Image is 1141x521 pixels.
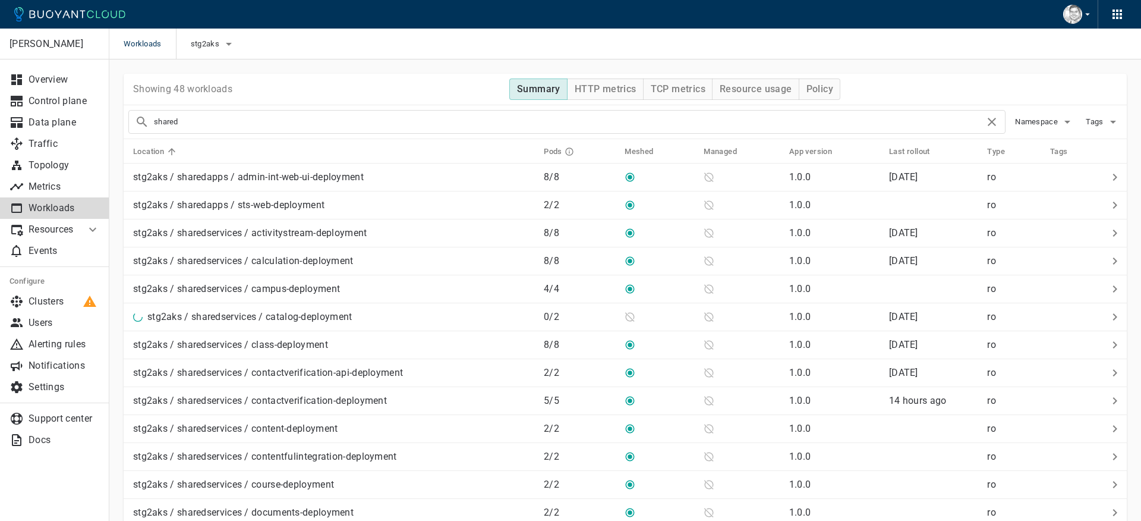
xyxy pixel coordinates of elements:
relative-time: [DATE] [889,171,918,183]
p: ro [987,199,1040,211]
p: 1.0.0 [789,171,811,183]
span: Tue, 23 Sep 2025 20:03:50 GMT-4 / Wed, 24 Sep 2025 00:03:50 UTC [889,171,918,183]
p: ro [987,395,1040,407]
span: Tags [1050,146,1083,157]
p: ro [987,339,1040,351]
p: Support center [29,413,100,425]
p: 1.0.0 [789,199,811,211]
p: 1.0.0 [789,423,811,434]
p: 8 / 8 [544,255,615,267]
relative-time: [DATE] [889,339,918,350]
p: ro [987,283,1040,295]
span: stg2aks [191,39,222,49]
button: Summary [509,79,568,100]
h5: Managed [704,147,737,156]
p: 1.0.0 [789,255,811,266]
p: Overview [29,74,100,86]
p: 1.0.0 [789,479,811,490]
p: stg2aks / sharedapps / sts-web-deployment [133,199,324,211]
p: Resources [29,224,76,236]
p: stg2aks / sharedservices / course-deployment [133,479,334,491]
p: ro [987,423,1040,435]
p: 8 / 8 [544,339,615,351]
span: Thu, 25 Sep 2025 16:55:46 GMT-4 / Thu, 25 Sep 2025 20:55:46 UTC [889,395,947,406]
p: stg2aks / sharedservices / catalog-deployment [147,311,352,323]
p: 1.0.0 [789,311,811,322]
h5: App version [789,147,832,156]
p: stg2aks / sharedservices / contentfulintegration-deployment [133,451,397,463]
svg: Running pods in current release / Expected pods [565,147,574,156]
button: Resource usage [712,79,799,100]
button: stg2aks [191,35,236,53]
p: 2 / 2 [544,451,615,463]
p: ro [987,507,1040,519]
p: stg2aks / sharedservices / calculation-deployment [133,255,354,267]
p: [PERSON_NAME] [10,38,99,50]
relative-time: 14 hours ago [889,395,947,406]
p: 8 / 8 [544,171,615,183]
p: 5 / 5 [544,395,615,407]
p: 2 / 2 [544,367,615,379]
span: Sat, 20 Sep 2025 20:02:50 GMT-4 / Sun, 21 Sep 2025 00:02:50 UTC [889,339,918,350]
span: Wed, 24 Sep 2025 11:18:35 GMT-4 / Wed, 24 Sep 2025 15:18:35 UTC [889,311,918,322]
p: ro [987,367,1040,379]
p: Notifications [29,360,100,372]
span: Sat, 20 Sep 2025 20:02:31 GMT-4 / Sun, 21 Sep 2025 00:02:31 UTC [889,255,918,266]
p: Data plane [29,117,100,128]
p: Showing 48 workloads [133,83,232,95]
button: HTTP metrics [567,79,644,100]
p: Topology [29,159,100,171]
p: stg2aks / sharedapps / admin-int-web-ui-deployment [133,171,364,183]
input: Search [154,114,985,130]
span: Tags [1086,117,1105,127]
button: Policy [799,79,840,100]
p: ro [987,479,1040,491]
span: Workloads [124,29,176,59]
p: stg2aks / sharedservices / campus-deployment [133,283,340,295]
p: 8 / 8 [544,227,615,239]
p: Alerting rules [29,338,100,350]
p: 1.0.0 [789,227,811,238]
p: 2 / 2 [544,479,615,491]
p: Metrics [29,181,100,193]
span: Namespace [1015,117,1060,127]
p: stg2aks / sharedservices / contactverification-deployment [133,395,387,407]
p: ro [987,451,1040,463]
p: Workloads [29,202,100,214]
h4: HTTP metrics [575,83,636,95]
button: TCP metrics [643,79,713,100]
relative-time: [DATE] [889,311,918,322]
p: 1.0.0 [789,339,811,350]
p: Settings [29,381,100,393]
h5: Last rollout [889,147,930,156]
relative-time: [DATE] [889,255,918,266]
h5: Tags [1050,147,1068,156]
span: Last rollout [889,146,945,157]
p: ro [987,255,1040,267]
span: Pods [544,146,590,157]
span: Managed [704,146,752,157]
p: 1.0.0 [789,395,811,406]
p: 1.0.0 [789,507,811,518]
span: Location [133,146,179,157]
p: Events [29,245,100,257]
img: Raghavendra Prahallada Reddy [1063,5,1082,24]
h5: Type [987,147,1005,156]
p: Users [29,317,100,329]
p: ro [987,227,1040,239]
h4: Summary [517,83,560,95]
span: Wed, 24 Sep 2025 18:45:55 GMT-4 / Wed, 24 Sep 2025 22:45:55 UTC [889,227,918,238]
p: stg2aks / sharedservices / activitystream-deployment [133,227,367,239]
p: ro [987,311,1040,323]
span: App version [789,146,847,157]
p: 4 / 4 [544,283,615,295]
h4: Resource usage [720,83,792,95]
p: 2 / 2 [544,423,615,435]
p: Clusters [29,296,100,307]
h4: Policy [806,83,833,95]
h4: TCP metrics [651,83,705,95]
h5: Meshed [625,147,653,156]
h5: Pods [544,147,562,156]
p: stg2aks / sharedservices / contactverification-api-deployment [133,367,403,379]
p: 1.0.0 [789,367,811,378]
